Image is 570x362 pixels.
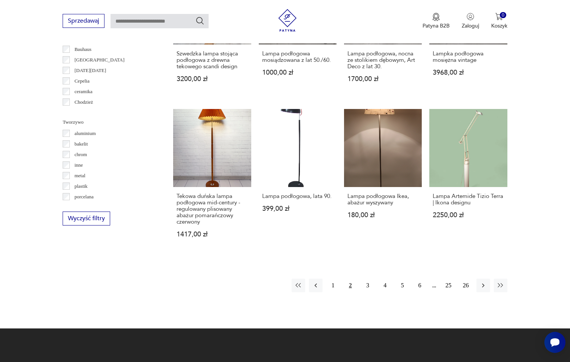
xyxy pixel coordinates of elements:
[195,16,204,25] button: Szukaj
[74,150,87,159] p: chrom
[413,279,427,292] button: 6
[177,231,247,238] p: 1417,00 zł
[74,193,94,201] p: porcelana
[423,13,450,29] a: Ikona medaluPatyna B2B
[177,51,247,70] h3: Szwedzka lampa stojąca podłogowa z drewna tekowego scandi design
[361,279,375,292] button: 3
[344,279,357,292] button: 2
[462,13,479,29] button: Zaloguj
[500,12,506,18] div: 0
[347,193,418,206] h3: Lampa podłogowa Ikea, abażur wyszywany
[433,193,504,206] h3: Lampa Artemide Tizio Terra | Ikona designu
[63,212,110,225] button: Wyczyść filtry
[442,279,455,292] button: 25
[491,13,507,29] button: 0Koszyk
[259,109,336,252] a: Lampa podłogowa, lata 90.Lampa podłogowa, lata 90.399,00 zł
[74,140,88,148] p: bakelit
[74,203,89,212] p: porcelit
[74,182,88,190] p: plastik
[491,22,507,29] p: Koszyk
[423,22,450,29] p: Patyna B2B
[74,109,92,117] p: Ćmielów
[429,109,507,252] a: Lampa Artemide Tizio Terra | Ikona designuLampa Artemide Tizio Terra | Ikona designu2250,00 zł
[495,13,503,20] img: Ikona koszyka
[173,109,251,252] a: Tekowa duńska lampa podłogowa mid-century - regulowany plisowany abażur pomarańczowy czerwonyTeko...
[433,51,504,63] h3: Lampka podłogowa mosiężna vintage
[63,118,155,126] p: Tworzywo
[347,51,418,70] h3: Lampa podłogowa, nocna ze stolikiem dębowym, Art Deco z lat 30.
[544,332,565,353] iframe: Smartsupp widget button
[262,69,333,76] p: 1000,00 zł
[74,172,85,180] p: metal
[433,69,504,76] p: 3968,00 zł
[378,279,392,292] button: 4
[74,87,92,96] p: ceramika
[344,109,422,252] a: Lampa podłogowa Ikea, abażur wyszywanyLampa podłogowa Ikea, abażur wyszywany180,00 zł
[74,98,93,106] p: Chodzież
[459,279,473,292] button: 26
[326,279,340,292] button: 1
[74,129,95,138] p: aluminium
[262,193,333,199] h3: Lampa podłogowa, lata 90.
[462,22,479,29] p: Zaloguj
[63,19,104,24] a: Sprzedawaj
[74,56,124,64] p: [GEOGRAPHIC_DATA]
[347,212,418,218] p: 180,00 zł
[433,212,504,218] p: 2250,00 zł
[423,13,450,29] button: Patyna B2B
[177,76,247,82] p: 3200,00 zł
[74,45,91,54] p: Bauhaus
[63,14,104,28] button: Sprzedawaj
[262,51,333,63] h3: Lampa podłogowa mosiądzowana z lat 50./60.
[347,76,418,82] p: 1700,00 zł
[432,13,440,21] img: Ikona medalu
[74,66,106,75] p: [DATE][DATE]
[74,161,83,169] p: inne
[262,206,333,212] p: 399,00 zł
[467,13,474,20] img: Ikonka użytkownika
[177,193,247,225] h3: Tekowa duńska lampa podłogowa mid-century - regulowany plisowany abażur pomarańczowy czerwony
[74,77,89,85] p: Cepelia
[396,279,409,292] button: 5
[276,9,299,32] img: Patyna - sklep z meblami i dekoracjami vintage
